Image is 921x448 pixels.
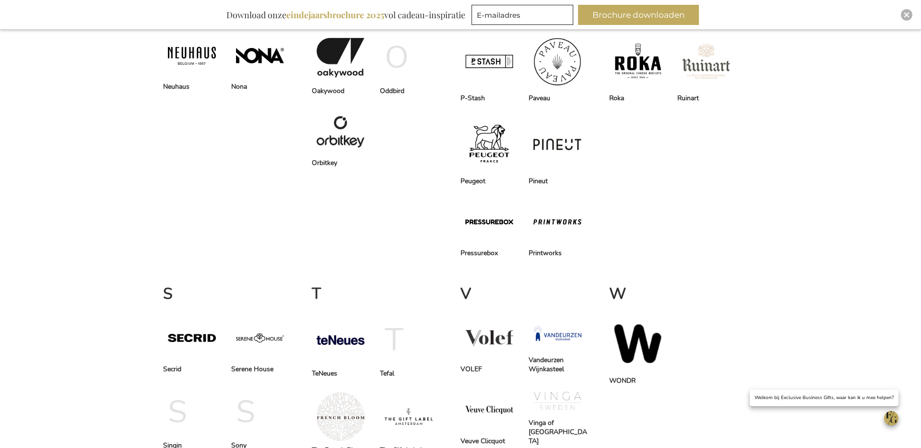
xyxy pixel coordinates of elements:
[380,311,438,378] a: T Tefal
[529,177,587,186] span: Pineut
[231,311,290,374] a: Serene House
[460,311,519,374] a: VOLEF
[529,418,587,446] span: Vinga of [GEOGRAPHIC_DATA]
[231,29,290,91] a: Nona
[460,29,519,102] a: P-Stash
[609,29,668,102] a: Roka
[312,369,370,378] span: TeNeues
[578,5,699,25] button: Brochure downloaden
[460,383,519,446] a: Veuve Clicquot
[529,112,587,186] a: Pineut
[529,94,587,103] span: Paveau
[609,94,668,103] span: Roka
[529,195,587,258] a: Printworks Printworks
[904,12,909,18] img: Close
[380,86,438,95] span: Oddbird
[460,112,519,186] a: Peugeot
[168,388,216,436] span: S
[529,383,587,446] a: Gepersonaliseerd Relatiegeschenk - Vinga Of Sweden Vinga of [GEOGRAPHIC_DATA]
[472,5,576,28] form: marketing offers and promotions
[312,86,370,95] span: Oakywood
[312,286,446,302] h3: T
[529,248,587,258] span: Printworks
[231,82,290,91] span: Nona
[222,5,470,25] div: Download onze vol cadeau-inspiratie
[312,158,370,167] span: Orbitkey
[286,9,384,21] b: eindejaarsbrochure 2025
[460,248,519,258] span: Pressurebox
[460,365,519,374] span: VOLEF
[460,286,595,302] h3: V
[460,436,519,446] span: Veuve Clicquot
[677,29,736,102] a: Ruinart_Champagne Ruinart
[312,29,370,95] a: Oakywood
[385,316,433,364] span: T
[231,365,290,374] span: Serene House
[385,34,433,82] span: O
[380,369,438,378] span: Tefal
[163,286,297,302] h3: S
[472,5,573,25] input: E-mailadres
[163,82,222,91] span: Neuhaus
[163,29,222,91] a: Neuhaus
[609,286,744,302] h3: W
[236,388,284,436] span: S
[529,311,587,374] a: Vandeurzen Wine Castle - Belgian Quality Wines Vandeurzen Wijnkasteel
[529,355,587,374] span: Vandeurzen Wijnkasteel
[529,29,587,102] a: Paveau
[609,376,668,385] span: WONDR
[380,29,438,95] a: O Oddbird
[460,177,519,186] span: Peugeot
[163,311,222,374] a: Secrid
[460,94,519,103] span: P-Stash
[609,311,668,385] a: WONDR
[677,94,736,103] span: Ruinart
[460,195,519,258] a: Pressurebox Tennis & Padel Pressurebox
[163,365,222,374] span: Secrid
[901,9,912,21] div: Close
[312,105,370,167] a: Orbitkey
[312,311,370,378] a: Teneues books TeNeues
